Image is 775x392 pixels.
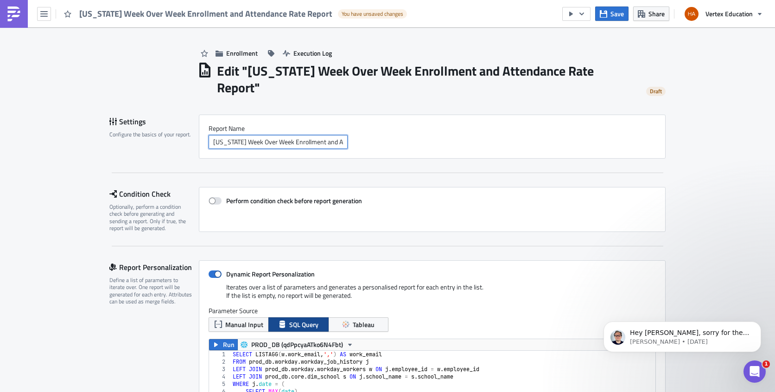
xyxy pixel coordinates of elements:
[109,187,199,201] div: Condition Check
[4,4,443,11] p: Enrollment as of [DATE]:
[353,320,375,329] span: Tableau
[590,302,775,367] iframe: Intercom notifications message
[225,320,263,329] span: Manual Input
[79,8,333,20] span: [US_STATE] Week Over Week Enrollment and Attendance Rate Report
[650,88,662,95] span: Draft
[217,63,639,96] h1: Edit " [US_STATE] Week Over Week Enrollment and Attendance Rate Report "
[209,283,656,307] div: Iterates over a list of parameters and generates a personalised report for each entry in the list...
[109,203,193,232] div: Optionally, perform a condition check before generating and sending a report. Only if true, the r...
[762,360,770,368] span: 1
[209,358,231,366] div: 2
[743,360,766,383] iframe: Intercom live chat
[595,6,629,21] button: Save
[109,260,199,274] div: Report Personalization
[610,9,624,19] span: Save
[209,307,656,315] label: Parameter Source
[209,366,231,373] div: 3
[223,339,235,350] span: Run
[209,380,231,388] div: 5
[109,131,193,138] div: Configure the basics of your report.
[209,317,269,332] button: Manual Input
[251,339,343,350] span: PROD_DB (qdPpcyaATko6N4Fbt)
[211,46,262,60] button: Enrollment
[648,9,665,19] span: Share
[268,317,329,332] button: SQL Query
[342,10,403,18] span: You have unsaved changes
[209,373,231,380] div: 4
[237,339,357,350] button: PROD_DB (qdPpcyaATko6N4Fbt)
[6,6,21,21] img: PushMetrics
[209,339,238,350] button: Run
[209,124,656,133] label: Report Nam﻿e
[226,196,362,206] strong: Perform condition check before report generation
[226,48,258,58] span: Enrollment
[328,317,388,332] button: Tableau
[679,4,768,24] button: Vertex Education
[226,269,315,279] strong: Dynamic Report Personalization
[209,351,231,358] div: 1
[4,4,443,11] body: Rich Text Area. Press ALT-0 for help.
[633,6,669,21] button: Share
[109,115,199,129] div: Settings
[684,6,699,22] img: Avatar
[109,276,193,305] div: Define a list of parameters to iterate over. One report will be generated for each entry. Attribu...
[705,9,753,19] span: Vertex Education
[293,48,332,58] span: Execution Log
[278,46,337,60] button: Execution Log
[289,320,318,329] span: SQL Query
